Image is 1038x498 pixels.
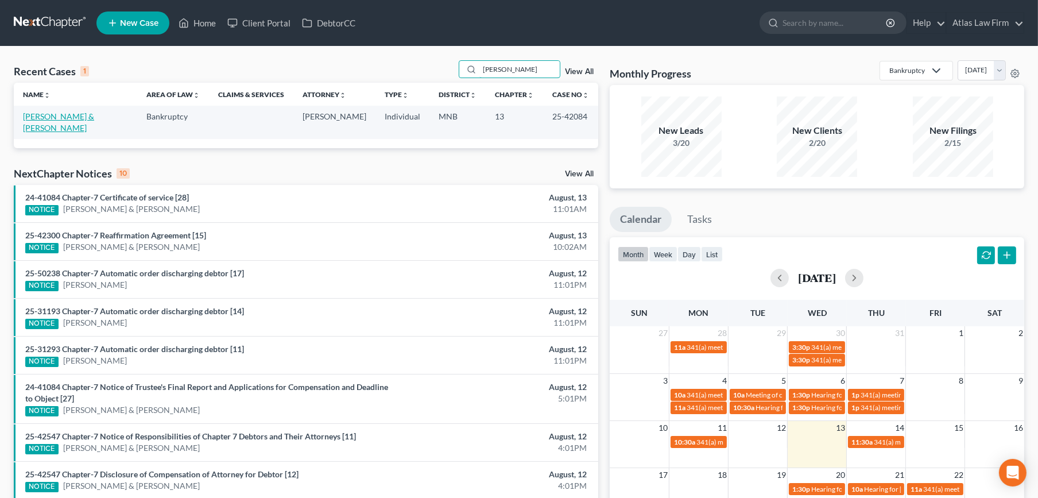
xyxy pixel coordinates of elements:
[861,403,971,412] span: 341(a) meeting for [PERSON_NAME]
[408,279,587,291] div: 11:01PM
[792,403,810,412] span: 1:30p
[486,106,543,138] td: 13
[756,403,921,412] span: Hearing for [PERSON_NAME][DEMOGRAPHIC_DATA]
[296,13,361,33] a: DebtorCC
[408,431,587,442] div: August, 12
[953,468,965,482] span: 22
[23,111,94,133] a: [PERSON_NAME] & [PERSON_NAME]
[999,459,1027,487] div: Open Intercom Messenger
[780,374,787,388] span: 5
[776,421,787,435] span: 12
[339,92,346,99] i: unfold_more
[641,124,722,137] div: New Leads
[811,391,962,399] span: Hearing for [PERSON_NAME] & [PERSON_NAME]
[733,403,754,412] span: 10:30a
[120,19,158,28] span: New Case
[792,356,810,364] span: 3:30p
[894,421,905,435] span: 14
[408,192,587,203] div: August, 13
[408,442,587,454] div: 4:01PM
[582,92,589,99] i: unfold_more
[649,246,677,262] button: week
[408,203,587,215] div: 11:01AM
[889,65,925,75] div: Bankruptcy
[721,374,728,388] span: 4
[63,203,200,215] a: [PERSON_NAME] & [PERSON_NAME]
[811,356,922,364] span: 341(a) meeting for [PERSON_NAME]
[543,106,598,138] td: 25-42084
[898,374,905,388] span: 7
[552,90,589,99] a: Case Nounfold_more
[527,92,534,99] i: unfold_more
[303,90,346,99] a: Attorneyunfold_more
[798,272,836,284] h2: [DATE]
[222,13,296,33] a: Client Portal
[117,168,130,179] div: 10
[674,438,695,446] span: 10:30a
[173,13,222,33] a: Home
[894,468,905,482] span: 21
[864,485,954,493] span: Hearing for [PERSON_NAME]
[861,391,971,399] span: 341(a) meeting for [PERSON_NAME]
[792,391,810,399] span: 1:30p
[408,306,587,317] div: August, 12
[835,326,846,340] span: 30
[375,106,429,138] td: Individual
[408,355,587,366] div: 11:01PM
[894,326,905,340] span: 31
[25,469,299,479] a: 25-42547 Chapter-7 Disclosure of Compensation of Attorney for Debtor [12]
[687,403,858,412] span: 341(a) meeting for [PERSON_NAME] & [PERSON_NAME]
[657,421,669,435] span: 10
[439,90,477,99] a: Districtunfold_more
[792,485,810,493] span: 1:30p
[674,343,685,352] span: 11a
[14,167,130,180] div: NextChapter Notices
[687,391,797,399] span: 341(a) meeting for [PERSON_NAME]
[63,279,127,291] a: [PERSON_NAME]
[470,92,477,99] i: unfold_more
[63,404,200,416] a: [PERSON_NAME] & [PERSON_NAME]
[776,468,787,482] span: 19
[25,306,244,316] a: 25-31193 Chapter-7 Automatic order discharging debtor [14]
[808,308,827,318] span: Wed
[677,246,701,262] button: day
[750,308,765,318] span: Tue
[777,137,857,149] div: 2/20
[610,207,672,232] a: Calendar
[408,393,587,404] div: 5:01PM
[25,382,388,403] a: 24-41084 Chapter-7 Notice of Trustee's Final Report and Applications for Compensation and Deadlin...
[835,468,846,482] span: 20
[146,90,200,99] a: Area of Lawunfold_more
[408,268,587,279] div: August, 12
[923,485,1034,493] span: 341(a) meeting for [PERSON_NAME]
[25,357,59,367] div: NOTICE
[792,343,810,352] span: 3:30p
[913,137,993,149] div: 2/15
[408,241,587,253] div: 10:02AM
[868,308,885,318] span: Thu
[947,13,1024,33] a: Atlas Law Firm
[25,230,206,240] a: 25-42300 Chapter-7 Reaffirmation Agreement [15]
[25,205,59,215] div: NOTICE
[688,308,708,318] span: Mon
[63,442,200,454] a: [PERSON_NAME] & [PERSON_NAME]
[495,90,534,99] a: Chapterunfold_more
[408,343,587,355] div: August, 12
[63,480,200,492] a: [PERSON_NAME] & [PERSON_NAME]
[408,469,587,480] div: August, 12
[811,403,901,412] span: Hearing for [PERSON_NAME]
[25,268,244,278] a: 25-50238 Chapter-7 Automatic order discharging debtor [17]
[14,64,89,78] div: Recent Cases
[408,317,587,329] div: 11:01PM
[851,485,863,493] span: 10a
[25,281,59,291] div: NOTICE
[1017,374,1024,388] span: 9
[811,343,922,352] span: 341(a) meeting for [PERSON_NAME]
[408,381,587,393] div: August, 12
[63,241,200,253] a: [PERSON_NAME] & [PERSON_NAME]
[25,406,59,416] div: NOTICE
[565,68,594,76] a: View All
[25,243,59,253] div: NOTICE
[701,246,723,262] button: list
[641,137,722,149] div: 3/20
